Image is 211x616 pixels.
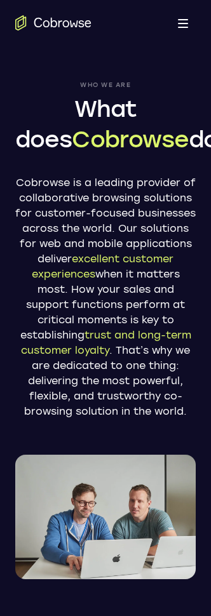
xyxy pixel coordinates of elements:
span: trust and long-term customer loyalty [21,329,191,356]
a: Go to the home page [15,15,92,30]
span: Who we are [15,81,196,89]
p: Cobrowse is a leading provider of collaborative browsing solutions for customer-focused businesse... [15,175,196,419]
span: excellent customer experiences [32,253,174,280]
img: Two Cobrowse software developers, João and Ross, working on their computers [15,455,196,579]
span: Cobrowse [72,126,189,153]
h1: What does do? [15,94,196,155]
